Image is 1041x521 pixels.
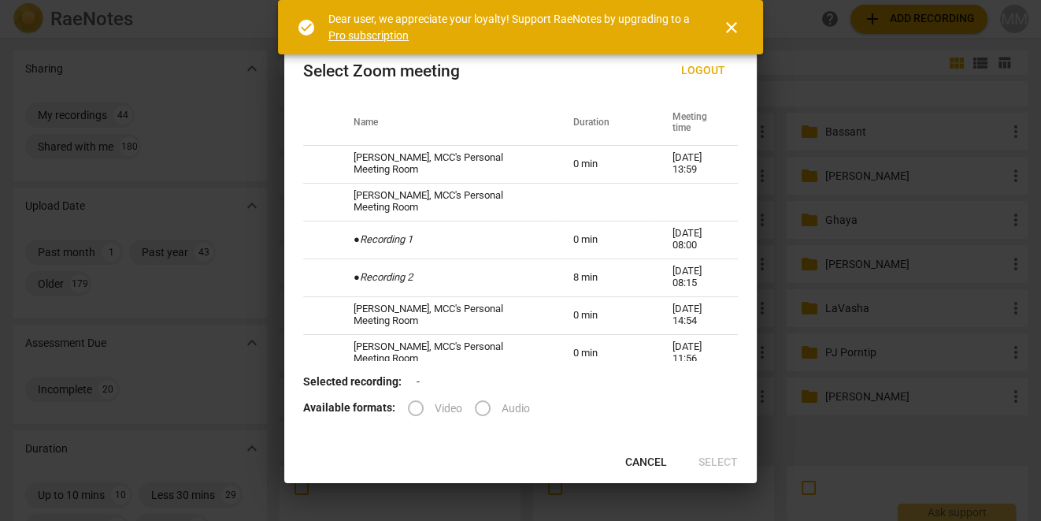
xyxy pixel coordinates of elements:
[335,145,554,183] td: [PERSON_NAME], MCC's Personal Meeting Room
[335,296,554,334] td: [PERSON_NAME], MCC's Personal Meeting Room
[654,145,738,183] td: [DATE] 13:59
[722,18,741,37] span: close
[297,18,316,37] span: check_circle
[654,334,738,372] td: [DATE] 11:56
[335,259,554,296] td: ●
[681,63,725,79] span: Logout
[613,448,680,477] button: Cancel
[502,400,530,417] span: Audio
[360,233,413,245] i: Recording 1
[669,57,738,85] button: Logout
[654,296,738,334] td: [DATE] 14:54
[625,455,667,471] span: Cancel
[554,259,654,296] td: 8 min
[303,401,395,414] b: Available formats:
[654,221,738,259] td: [DATE] 08:00
[360,271,413,283] i: Recording 2
[303,61,460,81] div: Select Zoom meeting
[303,374,738,390] p: -
[554,296,654,334] td: 0 min
[408,401,543,414] div: File type
[335,183,554,221] td: [PERSON_NAME], MCC's Personal Meeting Room
[435,400,462,417] span: Video
[328,29,409,42] a: Pro subscription
[554,221,654,259] td: 0 min
[335,221,554,259] td: ●
[554,334,654,372] td: 0 min
[654,101,738,145] th: Meeting time
[335,334,554,372] td: [PERSON_NAME], MCC's Personal Meeting Room
[554,101,654,145] th: Duration
[303,375,402,388] b: Selected recording:
[554,145,654,183] td: 0 min
[713,9,750,47] button: Close
[654,259,738,296] td: [DATE] 08:15
[335,101,554,145] th: Name
[328,11,694,43] div: Dear user, we appreciate your loyalty! Support RaeNotes by upgrading to a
